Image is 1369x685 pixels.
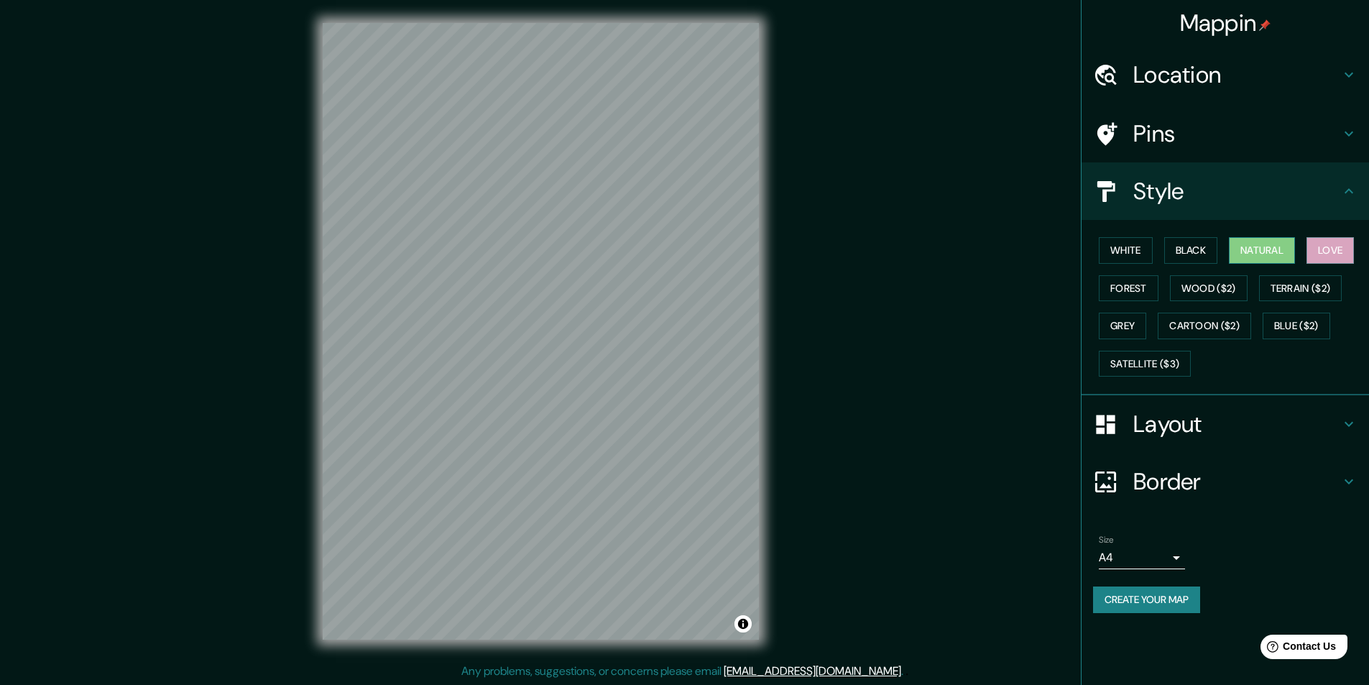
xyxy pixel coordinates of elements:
[1133,60,1340,89] h4: Location
[1082,162,1369,220] div: Style
[1099,275,1158,302] button: Forest
[724,663,901,679] a: [EMAIL_ADDRESS][DOMAIN_NAME]
[1082,395,1369,453] div: Layout
[1180,9,1271,37] h4: Mappin
[1099,534,1114,546] label: Size
[1229,237,1295,264] button: Natural
[1306,237,1354,264] button: Love
[1082,105,1369,162] div: Pins
[1170,275,1248,302] button: Wood ($2)
[1158,313,1251,339] button: Cartoon ($2)
[1241,629,1353,669] iframe: Help widget launcher
[1263,313,1330,339] button: Blue ($2)
[461,663,903,680] p: Any problems, suggestions, or concerns please email .
[1259,19,1271,31] img: pin-icon.png
[903,663,905,680] div: .
[1259,275,1342,302] button: Terrain ($2)
[1093,587,1200,613] button: Create your map
[323,23,759,640] canvas: Map
[1099,351,1191,377] button: Satellite ($3)
[734,615,752,633] button: Toggle attribution
[905,663,908,680] div: .
[1133,119,1340,148] h4: Pins
[1099,237,1153,264] button: White
[1133,177,1340,206] h4: Style
[1133,467,1340,496] h4: Border
[1164,237,1218,264] button: Black
[1133,410,1340,438] h4: Layout
[1099,313,1146,339] button: Grey
[1082,46,1369,104] div: Location
[1082,453,1369,510] div: Border
[1099,546,1185,569] div: A4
